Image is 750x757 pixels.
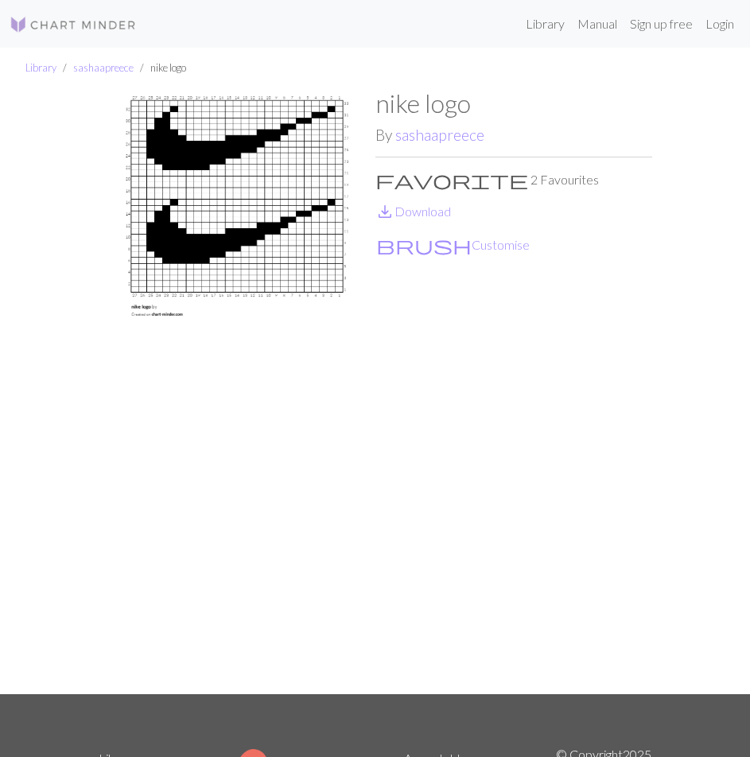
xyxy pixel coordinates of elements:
[375,126,652,144] h2: By
[376,234,472,256] span: brush
[73,61,134,74] a: sashaapreece
[375,170,652,189] p: 2 Favourites
[375,170,528,189] i: Favourite
[375,169,528,191] span: favorite
[375,204,451,219] a: DownloadDownload
[99,88,375,694] img: nike logo
[25,61,56,74] a: Library
[10,15,137,34] img: Logo
[375,88,652,118] h1: nike logo
[375,235,530,255] button: CustomiseCustomise
[571,8,624,40] a: Manual
[624,8,699,40] a: Sign up free
[395,126,484,144] a: sashaapreece
[519,8,571,40] a: Library
[134,60,186,76] li: nike logo
[376,235,472,254] i: Customise
[375,200,394,223] span: save_alt
[699,8,740,40] a: Login
[375,202,394,221] i: Download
